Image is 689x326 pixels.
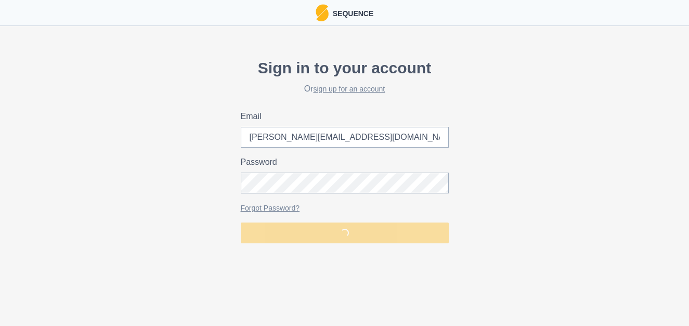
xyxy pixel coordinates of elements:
p: Sign in to your account [241,56,449,80]
a: sign up for an account [314,85,385,93]
label: Password [241,156,443,168]
a: Forgot Password? [241,204,300,212]
img: Logo [316,4,329,21]
p: Sequence [329,6,374,19]
label: Email [241,110,443,123]
h2: Or [241,84,449,94]
a: LogoSequence [316,4,374,21]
